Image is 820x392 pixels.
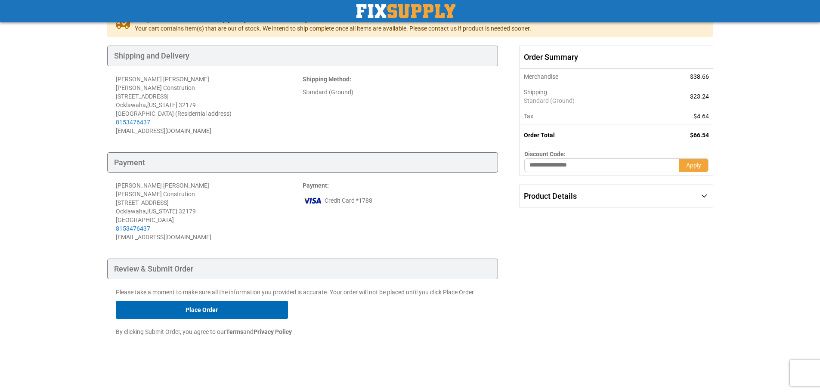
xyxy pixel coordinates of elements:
[116,127,211,134] span: [EMAIL_ADDRESS][DOMAIN_NAME]
[147,208,177,215] span: [US_STATE]
[303,194,322,207] img: vi.png
[690,132,709,139] span: $66.54
[679,158,709,172] button: Apply
[116,301,288,319] button: Place Order
[116,327,490,336] p: By clicking Submit Order, you agree to our and
[690,73,709,80] span: $38.66
[116,234,211,241] span: [EMAIL_ADDRESS][DOMAIN_NAME]
[520,108,652,124] th: Tax
[116,181,303,233] div: [PERSON_NAME] [PERSON_NAME] [PERSON_NAME] Constrution [STREET_ADDRESS] Ocklawaha , 32179 [GEOGRAP...
[356,4,455,18] a: store logo
[254,328,292,335] strong: Privacy Policy
[686,162,701,169] span: Apply
[303,194,489,207] div: Credit Card *1788
[135,24,531,33] span: Your cart contains item(s) that are out of stock. We intend to ship complete once all items are a...
[303,88,489,96] div: Standard (Ground)
[303,76,351,83] strong: :
[524,151,566,157] span: Discount Code:
[520,46,713,69] span: Order Summary
[524,96,647,105] span: Standard (Ground)
[116,288,490,296] p: Please take a moment to make sure all the information you provided is accurate. Your order will n...
[303,76,350,83] span: Shipping Method
[226,328,243,335] strong: Terms
[116,75,303,135] address: [PERSON_NAME] [PERSON_NAME] [PERSON_NAME] Constrution [STREET_ADDRESS] Ocklawaha , 32179 [GEOGRAP...
[524,132,555,139] strong: Order Total
[107,259,498,279] div: Review & Submit Order
[107,46,498,66] div: Shipping and Delivery
[524,89,547,96] span: Shipping
[524,191,577,201] span: Product Details
[116,225,150,232] a: 8153476437
[303,182,329,189] strong: :
[107,152,498,173] div: Payment
[116,119,150,126] a: 8153476437
[690,93,709,100] span: $23.24
[147,102,177,108] span: [US_STATE]
[303,182,327,189] span: Payment
[693,113,709,120] span: $4.64
[356,4,455,18] img: Fix Industrial Supply
[520,69,652,84] th: Merchandise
